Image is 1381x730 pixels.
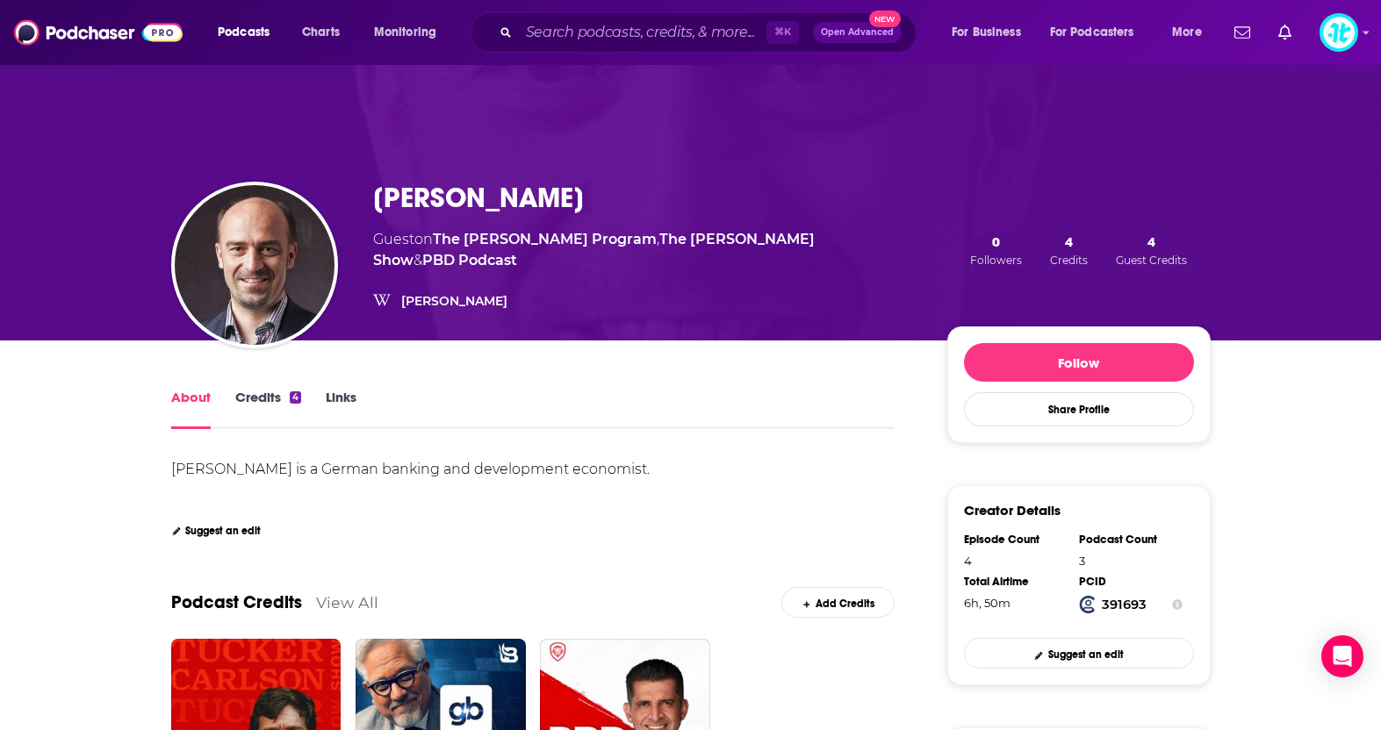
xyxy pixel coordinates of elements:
div: Total Airtime [964,575,1068,589]
strong: 391693 [1102,597,1147,612]
span: 6 hours, 50 minutes, 34 seconds [964,596,1011,610]
span: 4 [1147,233,1155,250]
h3: Creator Details [964,502,1061,519]
button: 0Followers [965,233,1027,268]
div: Podcast Count [1079,533,1183,547]
span: Guest Credits [1116,254,1187,267]
h1: [PERSON_NAME] [373,181,584,215]
div: Search podcasts, credits, & more... [487,12,933,53]
a: [PERSON_NAME] [401,293,507,309]
span: ⌘ K [766,21,799,44]
div: 3 [1079,554,1183,568]
span: For Podcasters [1050,20,1134,45]
a: Podcast Credits [171,591,302,613]
span: Logged in as ImpactTheory [1320,13,1358,52]
img: Richard Werner [175,185,334,345]
div: Episode Count [964,533,1068,547]
a: View All [316,593,378,612]
span: Credits [1050,254,1088,267]
span: 0 [992,233,1000,250]
button: open menu [362,18,459,47]
button: Show profile menu [1320,13,1358,52]
span: 4 [1065,233,1073,250]
span: & [414,252,422,268]
span: More [1172,20,1202,45]
span: Guest [373,231,414,247]
div: [PERSON_NAME] is a German banking and development economist. [171,461,650,477]
button: open menu [205,18,292,47]
span: Podcasts [218,20,270,45]
div: 4 [964,554,1068,568]
button: Show Info [1172,596,1183,613]
button: 4Guest Credits [1111,233,1192,268]
button: open menu [1160,18,1224,47]
img: Podchaser - Follow, Share and Rate Podcasts [14,16,183,49]
span: For Business [952,20,1021,45]
button: Open AdvancedNew [813,22,902,43]
span: Open Advanced [821,28,894,37]
div: Open Intercom Messenger [1321,635,1363,677]
button: open menu [939,18,1043,47]
span: New [869,11,901,27]
button: Follow [964,343,1194,382]
a: Show notifications dropdown [1271,18,1298,47]
button: 4Credits [1045,233,1093,268]
a: Show notifications dropdown [1227,18,1257,47]
img: Podchaser Creator ID logo [1079,596,1097,613]
div: 4 [290,391,301,404]
a: Charts [291,18,350,47]
img: User Profile [1320,13,1358,52]
span: Monitoring [374,20,436,45]
a: Suggest an edit [964,638,1194,669]
div: PCID [1079,575,1183,589]
a: The Glenn Beck Program [433,231,657,247]
a: Credits4 [235,389,301,429]
a: Add Credits [781,587,895,618]
a: Suggest an edit [171,525,262,537]
button: Share Profile [964,392,1194,426]
button: open menu [1039,18,1160,47]
a: Links [326,389,356,429]
span: on [414,231,657,247]
input: Search podcasts, credits, & more... [519,18,766,47]
span: Followers [970,254,1022,267]
span: Charts [302,20,340,45]
a: About [171,389,211,429]
span: , [657,231,659,247]
a: PBD Podcast [422,252,517,268]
